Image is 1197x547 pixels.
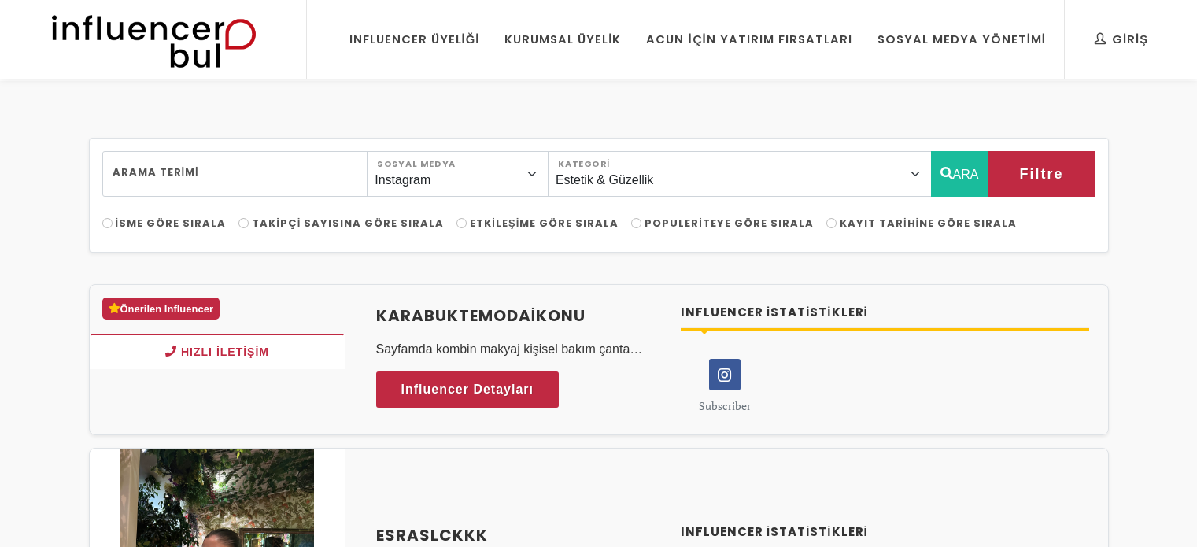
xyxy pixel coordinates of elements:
input: Kayıt Tarihine Göre Sırala [826,218,837,228]
span: Filtre [1019,161,1063,187]
button: Filtre [988,151,1095,197]
div: Giriş [1095,31,1148,48]
span: Takipçi Sayısına Göre Sırala [252,216,444,231]
input: Search.. [102,151,368,197]
span: Etkileşime Göre Sırala [470,216,619,231]
button: ARA [931,151,988,197]
button: Hızlı İletişim [90,334,345,369]
div: Acun İçin Yatırım Fırsatları [646,31,852,48]
a: karabuktemodaikonu [376,304,663,327]
span: Kayıt Tarihine Göre Sırala [840,216,1017,231]
div: Önerilen Influencer [102,298,220,320]
input: Takipçi Sayısına Göre Sırala [238,218,249,228]
input: Populeriteye Göre Sırala [631,218,641,228]
h4: Influencer İstatistikleri [681,523,1089,541]
input: Etkileşime Göre Sırala [456,218,467,228]
h4: Influencer İstatistikleri [681,304,1089,322]
div: Kurumsal Üyelik [504,31,621,48]
span: İsme Göre Sırala [116,216,227,231]
span: Populeriteye Göre Sırala [645,216,814,231]
a: Influencer Detayları [376,371,560,408]
input: İsme Göre Sırala [102,218,113,228]
div: Influencer Üyeliği [349,31,480,48]
a: Esraslckkk [376,523,663,547]
span: Influencer Detayları [401,378,534,401]
p: Sayfamda kombin makyaj kişisel bakım çanta ayakkabı ve markalarla işbirliği paylaşımları yapıyorum [376,340,663,359]
small: Subscriber [699,398,751,413]
div: Sosyal Medya Yönetimi [877,31,1046,48]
